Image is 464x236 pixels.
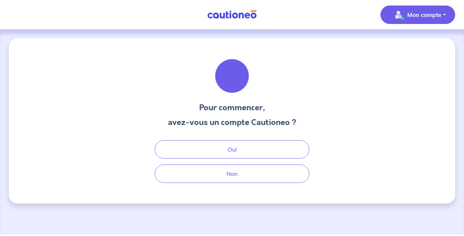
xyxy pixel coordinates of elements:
img: illu_welcome.svg [212,56,252,96]
button: Oui [155,140,309,159]
p: Mon compte [407,10,442,19]
img: illu_account_valid_menu.svg [393,9,404,21]
h3: avez-vous un compte Cautioneo ? [168,117,296,128]
button: illu_account_valid_menu.svgMon compte [380,6,455,24]
button: Non [155,164,309,183]
img: Cautioneo [204,10,260,19]
h3: Pour commencer, [168,102,296,114]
